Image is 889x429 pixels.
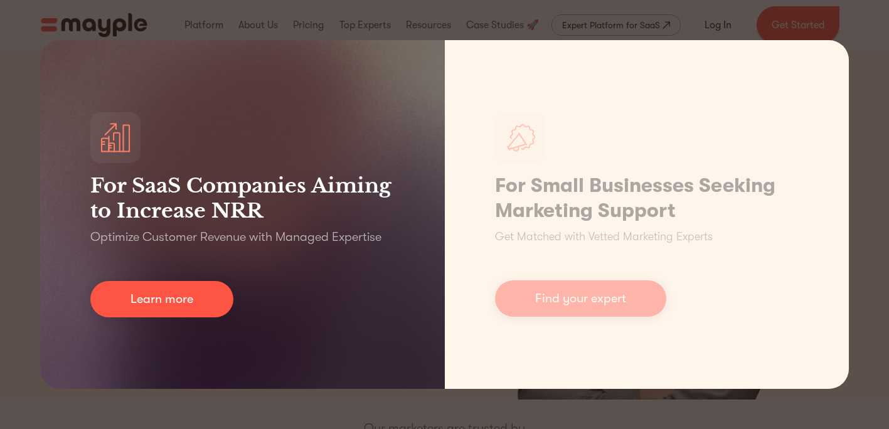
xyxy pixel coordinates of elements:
[90,228,381,246] p: Optimize Customer Revenue with Managed Expertise
[495,280,666,317] a: Find your expert
[90,173,395,223] h3: For SaaS Companies Aiming to Increase NRR
[495,228,713,245] p: Get Matched with Vetted Marketing Experts
[495,173,799,223] h1: For Small Businesses Seeking Marketing Support
[90,281,233,317] a: Learn more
